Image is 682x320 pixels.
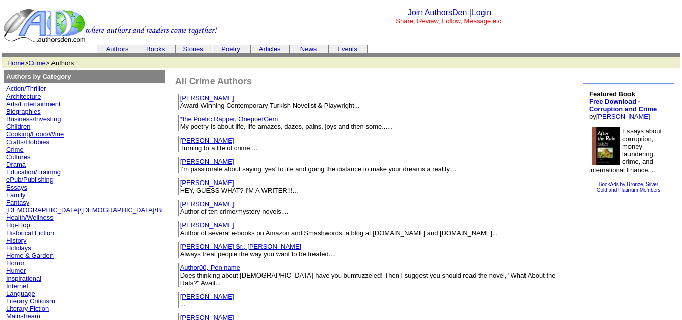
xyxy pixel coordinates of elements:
[597,181,661,193] a: BookAds by Bronze, SilverGold and Platinum Members
[180,136,234,144] a: [PERSON_NAME]
[6,130,64,138] a: Cooking/Food/Wine
[6,290,35,297] a: Language
[6,275,41,282] a: Inspirational
[180,293,234,300] a: [PERSON_NAME]
[6,221,30,229] a: Hip-Hop
[337,45,357,53] a: Events
[180,229,498,237] font: Author of several e-books on Amazon and Smashwords, a blog at [DOMAIN_NAME] and [DOMAIN_NAME]...
[180,158,234,165] a: [PERSON_NAME]
[6,85,46,93] a: Action/Thriller
[6,176,54,184] a: ePub/Publishing
[7,59,74,67] font: > > Authors
[180,187,298,194] font: HEY, GUESS WHAT? I'M A WRITER!!!...
[6,199,29,206] a: Fantasy
[250,49,251,49] img: cleardot.gif
[175,76,252,86] font: All Crime Authors
[106,45,129,53] a: Authors
[180,165,457,173] font: I’m passionate about saying ‘yes’ to life and going the distance to make your dreams a reality....
[469,8,491,17] font: |
[180,243,302,250] a: [PERSON_NAME] Sr., [PERSON_NAME]
[367,49,368,49] img: cleardot.gif
[596,113,650,120] a: [PERSON_NAME]
[180,221,234,229] a: [PERSON_NAME]
[6,184,27,191] a: Essays
[180,179,234,187] a: [PERSON_NAME]
[180,264,240,271] a: Author00, Pen name
[589,98,657,113] a: Free Download - Corruption and Crime
[328,49,329,49] img: cleardot.gif
[6,237,26,244] a: History
[183,45,203,53] a: Stories
[589,127,662,174] font: Essays about corruption, money laundering, crime, and international finance. ..
[6,168,61,176] a: Education/Training
[6,244,31,252] a: Holidays
[180,115,278,123] a: *the Poetic Rapper, OnepoetGem
[471,8,491,17] a: Login
[6,252,54,259] a: Home & Garden
[97,49,98,49] img: cleardot.gif
[180,144,257,152] font: Turning to a life of crime....
[6,153,30,161] a: Cultures
[6,123,30,130] a: Children
[589,90,657,113] b: Featured Book
[3,8,217,43] img: header_logo2.gif
[6,100,61,108] a: Arts/Entertainment
[175,77,252,86] a: All Crime Authors
[6,214,54,221] a: Health/Wellness
[221,45,240,53] a: Poetry
[180,300,186,308] font: ...
[28,59,46,67] a: Crime
[98,49,99,49] img: cleardot.gif
[6,93,41,100] a: Architecture
[300,45,317,53] a: News
[6,312,40,320] a: Mainstream
[6,305,49,312] a: Literary Fiction
[289,49,290,49] img: cleardot.gif
[180,200,234,208] a: [PERSON_NAME]
[6,108,41,115] a: Biographies
[7,59,25,67] a: Home
[180,250,336,258] font: Always treat people the way you want to be treated....
[589,90,657,120] font: by
[6,115,61,123] a: Business/Investing
[6,259,25,267] a: Horror
[146,45,165,53] a: Books
[6,138,49,146] a: Crafts/Hobbies
[6,267,26,275] a: Humor
[212,49,213,49] img: cleardot.gif
[592,127,620,165] img: 7243.jpg
[180,208,289,215] font: Author of ten crime/mystery novels....
[6,282,28,290] a: Internet
[6,206,163,214] a: [DEMOGRAPHIC_DATA]/[DEMOGRAPHIC_DATA]/Bi
[180,94,234,102] a: [PERSON_NAME]
[6,73,71,80] b: Authors by Category
[6,161,26,168] a: Drama
[6,229,54,237] a: Historical Fiction
[180,271,556,287] font: Does thinking about [DEMOGRAPHIC_DATA] have you bumfuzzeled! Then I suggest you should read the n...
[6,146,24,153] a: Crime
[396,17,503,25] font: Share, Review, Follow, Message etc.
[175,49,176,49] img: cleardot.gif
[408,8,467,17] a: Join AuthorsDen
[180,123,393,130] font: My poetry is about life, life amazes, dazes, pains, joys and then some......
[259,45,281,53] a: Articles
[6,191,25,199] a: Family
[180,102,360,109] font: Award-Winning Contemporary Turkish Novelist & Playwright...
[6,297,55,305] a: Literary Criticism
